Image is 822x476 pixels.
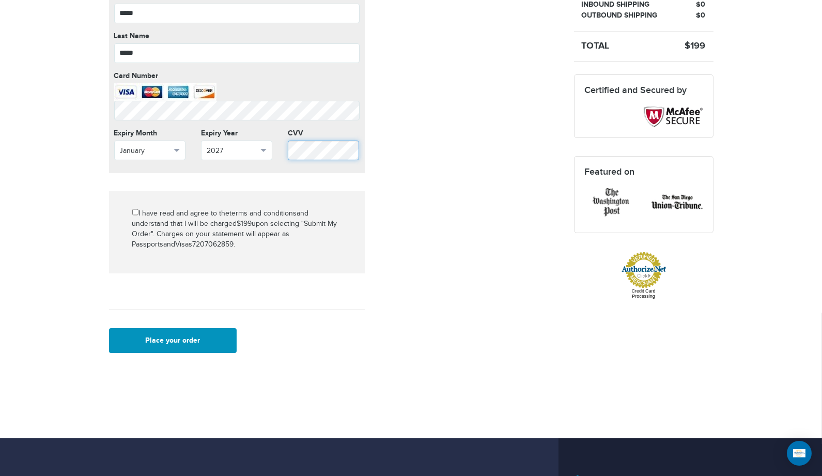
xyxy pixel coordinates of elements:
[114,128,185,139] label: Expiry Month
[114,83,216,101] img: We accept: Visa, Master, Discover, American Express
[109,328,237,353] button: Place your order
[237,220,252,228] span: $199
[120,146,170,156] span: January
[631,288,655,299] a: Credit Card Processing
[585,85,703,96] h4: Certified and Secured by
[652,188,703,217] img: featured-tribune.png
[114,71,360,81] label: Card Number
[787,441,812,466] div: Open Intercom Messenger
[114,31,360,41] label: Last Name
[207,146,257,156] span: 2027
[696,11,706,20] strong: $0
[201,128,272,139] label: Expiry Year
[582,10,659,19] h5: Outbound shipping
[621,251,667,288] img: Authorize.Net Merchant - Click to Verify
[574,41,657,52] h5: Total
[114,141,185,160] button: January
[125,207,349,250] div: I have read and agree to the and understand that I will be charged upon selecting "Submit My Orde...
[685,40,706,52] strong: $199
[585,188,636,217] img: featured-post.png
[585,167,703,177] h4: Featured on
[229,209,297,218] a: terms and conditions
[201,141,272,160] button: 2027
[644,106,703,127] img: Mcaffee
[288,128,359,139] label: CVV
